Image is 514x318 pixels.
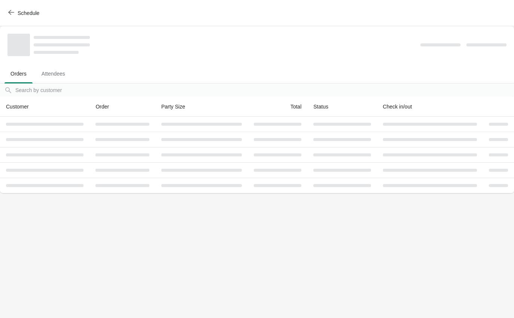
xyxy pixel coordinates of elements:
[155,97,248,117] th: Party Size
[307,97,377,117] th: Status
[4,67,33,80] span: Orders
[36,67,71,80] span: Attendees
[377,97,483,117] th: Check in/out
[4,6,45,20] button: Schedule
[15,83,514,97] input: Search by customer
[18,10,39,16] span: Schedule
[89,97,155,117] th: Order
[248,97,307,117] th: Total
